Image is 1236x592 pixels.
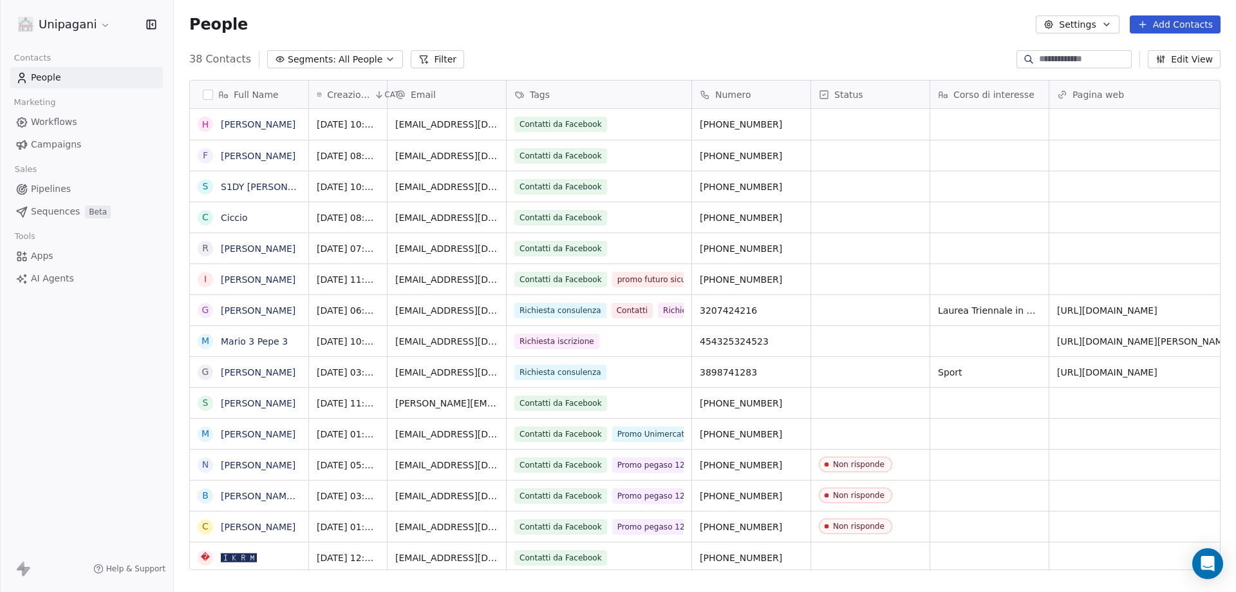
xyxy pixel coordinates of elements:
span: Sport [938,366,1041,379]
span: Status [834,88,863,101]
button: Edit View [1148,50,1221,68]
span: [PHONE_NUMBER] [700,428,803,441]
span: [PHONE_NUMBER] [700,211,803,224]
div: I [204,272,207,286]
span: [EMAIL_ADDRESS][DOMAIN_NAME] [395,428,498,441]
span: Numero [715,88,751,101]
span: Tags [530,88,550,101]
span: [DATE] 11:06 AM [317,273,379,286]
span: Campaigns [31,138,81,151]
span: Email [411,88,436,101]
span: Richiesta iscrizione [658,303,743,318]
span: [PHONE_NUMBER] [700,490,803,502]
span: [DATE] 12:16 PM [317,551,379,564]
span: CAT [384,90,399,100]
div: C [202,520,209,533]
span: Contatti da Facebook [514,519,607,535]
a: [PERSON_NAME] [221,398,295,408]
div: grid [190,109,309,571]
div: M [201,427,209,441]
span: [EMAIL_ADDRESS][DOMAIN_NAME] [395,149,498,162]
span: [PHONE_NUMBER] [700,551,803,564]
span: 3898741283 [700,366,803,379]
span: Promo pegaso 125€ [612,519,700,535]
span: Contatti da Facebook [514,272,607,287]
span: [EMAIL_ADDRESS][DOMAIN_NAME] [395,335,498,348]
div: S [203,396,209,410]
span: Contatti da Facebook [514,117,607,132]
span: [EMAIL_ADDRESS][DOMAIN_NAME] [395,459,498,472]
a: [URL][DOMAIN_NAME] [1057,367,1157,377]
a: 🅸🅺🆁🅼 [221,553,257,563]
span: Pagina web [1072,88,1124,101]
span: [EMAIL_ADDRESS][DOMAIN_NAME] [395,490,498,502]
span: [PHONE_NUMBER] [700,118,803,131]
span: [DATE] 10:06 PM [317,118,379,131]
span: All People [339,53,382,66]
span: 3207424216 [700,304,803,317]
span: [DATE] 08:06 PM [317,149,379,162]
span: Promo pegaso 125€ [612,457,700,473]
span: [DATE] 10:43 AM [317,335,379,348]
div: Creazione contattoCAT [309,81,387,108]
a: [PERSON_NAME] [221,367,295,377]
span: Creazione contatto [327,88,371,101]
span: [PHONE_NUMBER] [700,520,803,533]
button: Add Contacts [1130,15,1221,33]
span: [DATE] 05:16 PM [317,459,379,472]
span: Segments: [288,53,336,66]
span: 38 Contacts [189,52,251,67]
div: Non risponde [833,491,885,500]
div: Non risponde [833,460,885,469]
span: Workflows [31,115,77,129]
span: Sales [9,160,42,179]
span: Promo pegaso 125€ [612,488,700,504]
div: N [202,458,209,472]
div: B [202,489,209,502]
a: AI Agents [10,268,163,289]
span: Beta [85,205,111,218]
span: [DATE] 08:06 PM [317,211,379,224]
div: R [202,242,209,255]
span: [EMAIL_ADDRESS][DOMAIN_NAME] [395,366,498,379]
span: Contatti da Facebook [514,148,607,164]
span: Richiesta iscrizione [514,334,599,349]
div: Open Intercom Messenger [1192,548,1223,579]
span: People [189,15,248,34]
span: [EMAIL_ADDRESS][DOMAIN_NAME] [395,304,498,317]
span: [PHONE_NUMBER] [700,149,803,162]
a: Campaigns [10,134,163,155]
a: S1DY [PERSON_NAME] [221,182,322,192]
span: Laurea Triennale in Economia Aziendale (L-18) [938,304,1041,317]
span: [PHONE_NUMBER] [700,397,803,410]
a: [PERSON_NAME] [221,274,295,285]
div: Numero [692,81,810,108]
div: C [202,211,209,224]
span: [EMAIL_ADDRESS][DOMAIN_NAME] [395,211,498,224]
div: S [203,180,209,193]
a: [PERSON_NAME] [221,119,295,129]
span: Full Name [234,88,279,101]
a: [PERSON_NAME] Lo [221,491,309,501]
a: Apps [10,245,163,267]
span: [EMAIL_ADDRESS][DOMAIN_NAME] [395,551,498,564]
div: M [201,334,209,348]
span: [PERSON_NAME][EMAIL_ADDRESS][PERSON_NAME][DOMAIN_NAME] [395,397,498,410]
span: Contatti da Facebook [514,179,607,195]
span: [EMAIL_ADDRESS][DOMAIN_NAME] [395,273,498,286]
span: Contatti da Facebook [514,488,607,504]
span: [DATE] 01:03 PM [317,520,379,533]
span: [DATE] 10:36 PM [317,180,379,193]
div: � [201,551,210,564]
div: Non risponde [833,522,885,531]
div: H [202,118,209,131]
span: [DATE] 06:07 PM [317,304,379,317]
a: [PERSON_NAME] [221,151,295,161]
span: [PHONE_NUMBER] [700,180,803,193]
span: Apps [31,249,53,263]
div: Tags [507,81,691,108]
span: [EMAIL_ADDRESS][DOMAIN_NAME] [395,242,498,255]
span: [DATE] 01:31 AM [317,428,379,441]
span: promo futuro sicuro pegaso <22 anni [612,272,768,287]
a: [PERSON_NAME] [221,243,295,254]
